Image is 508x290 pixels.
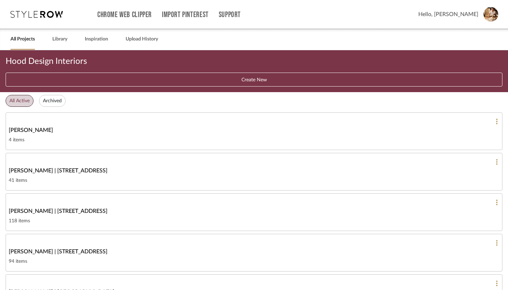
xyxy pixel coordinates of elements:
a: [PERSON_NAME] | [STREET_ADDRESS]118 items [6,193,502,231]
img: avatar [484,7,498,22]
div: 4 items [9,136,499,144]
a: Inspiration [85,35,108,44]
div: 41 items [9,176,499,185]
div: 94 items [9,257,499,266]
a: [PERSON_NAME] | [STREET_ADDRESS]94 items [6,234,502,272]
a: Support [219,12,241,18]
span: [PERSON_NAME] | [STREET_ADDRESS] [9,207,107,215]
span: [PERSON_NAME] [9,126,53,134]
button: All Active [6,95,33,107]
button: Archived [39,95,66,107]
a: [PERSON_NAME]4 items [6,112,502,150]
button: Create New [6,73,502,87]
a: Upload History [126,35,158,44]
a: [PERSON_NAME] | [STREET_ADDRESS]41 items [6,153,502,191]
div: Hood Design Interiors [6,56,502,67]
a: Chrome Web Clipper [97,12,152,18]
a: Library [52,35,67,44]
a: All Projects [10,35,35,44]
div: 118 items [9,217,499,225]
span: [PERSON_NAME] | [STREET_ADDRESS] [9,166,107,175]
span: Hello, [PERSON_NAME] [418,10,478,18]
a: Import Pinterest [162,12,209,18]
span: [PERSON_NAME] | [STREET_ADDRESS] [9,247,107,256]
